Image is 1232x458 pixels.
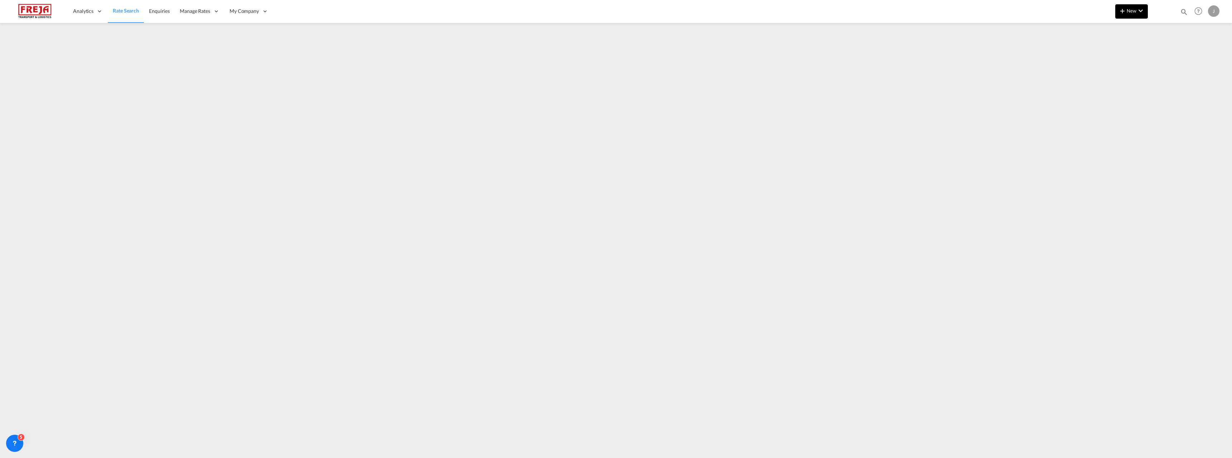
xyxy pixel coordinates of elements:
button: icon-plus 400-fgNewicon-chevron-down [1115,4,1148,19]
div: Help [1192,5,1208,18]
span: Analytics [73,8,93,15]
span: Help [1192,5,1204,17]
md-icon: icon-magnify [1180,8,1188,16]
div: icon-magnify [1180,8,1188,19]
img: 586607c025bf11f083711d99603023e7.png [11,3,59,19]
div: J [1208,5,1219,17]
md-icon: icon-chevron-down [1136,6,1145,15]
md-icon: icon-plus 400-fg [1118,6,1127,15]
span: Enquiries [149,8,170,14]
span: My Company [230,8,259,15]
span: Rate Search [113,8,139,14]
span: Manage Rates [180,8,210,15]
span: New [1118,8,1145,14]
